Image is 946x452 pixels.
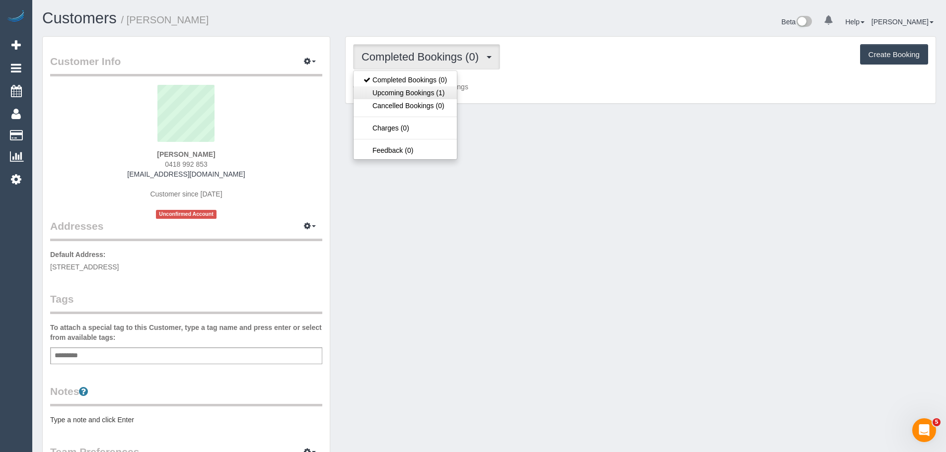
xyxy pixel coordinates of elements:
span: Unconfirmed Account [156,210,217,218]
label: Default Address: [50,250,106,259]
legend: Tags [50,292,322,314]
strong: [PERSON_NAME] [157,150,215,158]
button: Completed Bookings (0) [353,44,500,69]
span: 5 [933,418,941,426]
pre: Type a note and click Enter [50,415,322,425]
a: Feedback (0) [354,144,457,157]
span: 0418 992 853 [165,160,208,168]
iframe: Intercom live chat [912,418,936,442]
a: [PERSON_NAME] [872,18,934,26]
label: To attach a special tag to this Customer, type a tag name and press enter or select from availabl... [50,323,322,342]
a: Help [845,18,865,26]
button: Create Booking [860,44,928,65]
p: Customer has 0 Completed Bookings [353,82,928,92]
a: [EMAIL_ADDRESS][DOMAIN_NAME] [127,170,245,178]
a: Completed Bookings (0) [354,73,457,86]
a: Upcoming Bookings (1) [354,86,457,99]
a: Beta [782,18,812,26]
legend: Customer Info [50,54,322,76]
img: New interface [796,16,812,29]
img: Automaid Logo [6,10,26,24]
legend: Notes [50,384,322,406]
span: Customer since [DATE] [150,190,222,198]
span: [STREET_ADDRESS] [50,263,119,271]
a: Cancelled Bookings (0) [354,99,457,112]
span: Completed Bookings (0) [362,51,484,63]
a: Customers [42,9,117,27]
small: / [PERSON_NAME] [121,14,209,25]
a: Charges (0) [354,122,457,134]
